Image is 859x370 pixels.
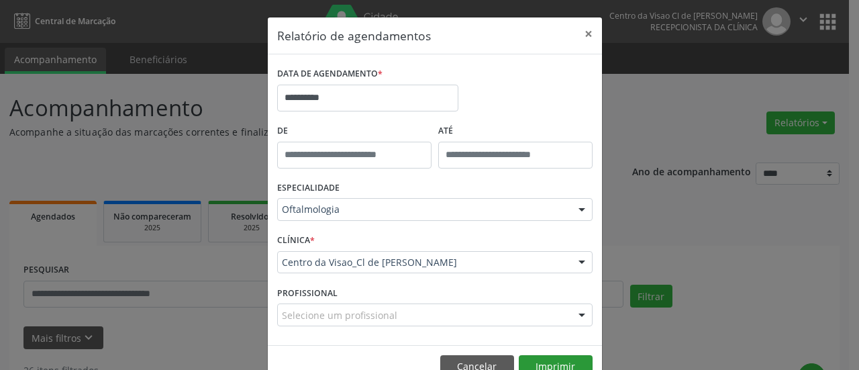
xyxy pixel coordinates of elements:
[277,283,338,304] label: PROFISSIONAL
[575,17,602,50] button: Close
[277,64,383,85] label: DATA DE AGENDAMENTO
[282,203,565,216] span: Oftalmologia
[282,256,565,269] span: Centro da Visao_Cl de [PERSON_NAME]
[282,308,397,322] span: Selecione um profissional
[277,178,340,199] label: ESPECIALIDADE
[277,230,315,251] label: CLÍNICA
[277,27,431,44] h5: Relatório de agendamentos
[438,121,593,142] label: ATÉ
[277,121,432,142] label: De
